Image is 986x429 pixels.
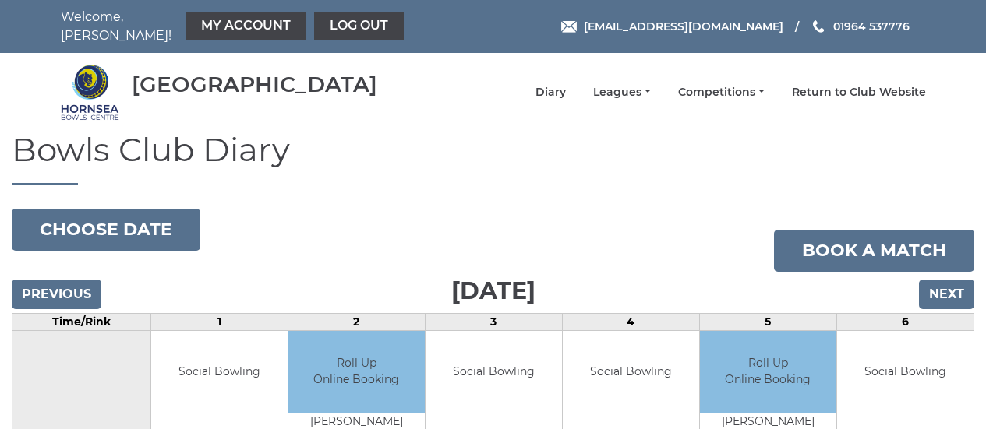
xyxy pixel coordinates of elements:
td: Roll Up Online Booking [700,331,836,413]
a: Return to Club Website [792,85,926,100]
td: 4 [562,314,699,331]
td: 2 [288,314,425,331]
img: Email [561,21,577,33]
td: 3 [425,314,562,331]
a: My Account [186,12,306,40]
a: Log out [314,12,404,40]
nav: Welcome, [PERSON_NAME]! [61,8,408,45]
a: Phone us 01964 537776 [811,18,910,35]
td: 6 [836,314,974,331]
td: 1 [150,314,288,331]
a: Competitions [678,85,765,100]
input: Previous [12,280,101,309]
a: Email [EMAIL_ADDRESS][DOMAIN_NAME] [561,18,783,35]
span: 01964 537776 [833,19,910,33]
td: Social Bowling [151,331,288,413]
div: [GEOGRAPHIC_DATA] [132,72,377,97]
td: Social Bowling [426,331,562,413]
td: Social Bowling [837,331,974,413]
a: Diary [535,85,566,100]
button: Choose date [12,209,200,251]
td: 5 [699,314,836,331]
input: Next [919,280,974,309]
a: Leagues [593,85,651,100]
img: Hornsea Bowls Centre [61,63,119,121]
img: Phone us [813,20,824,33]
span: [EMAIL_ADDRESS][DOMAIN_NAME] [584,19,783,33]
td: Social Bowling [563,331,699,413]
a: Book a match [774,230,974,272]
h1: Bowls Club Diary [12,132,974,185]
td: Time/Rink [12,314,151,331]
td: Roll Up Online Booking [288,331,425,413]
